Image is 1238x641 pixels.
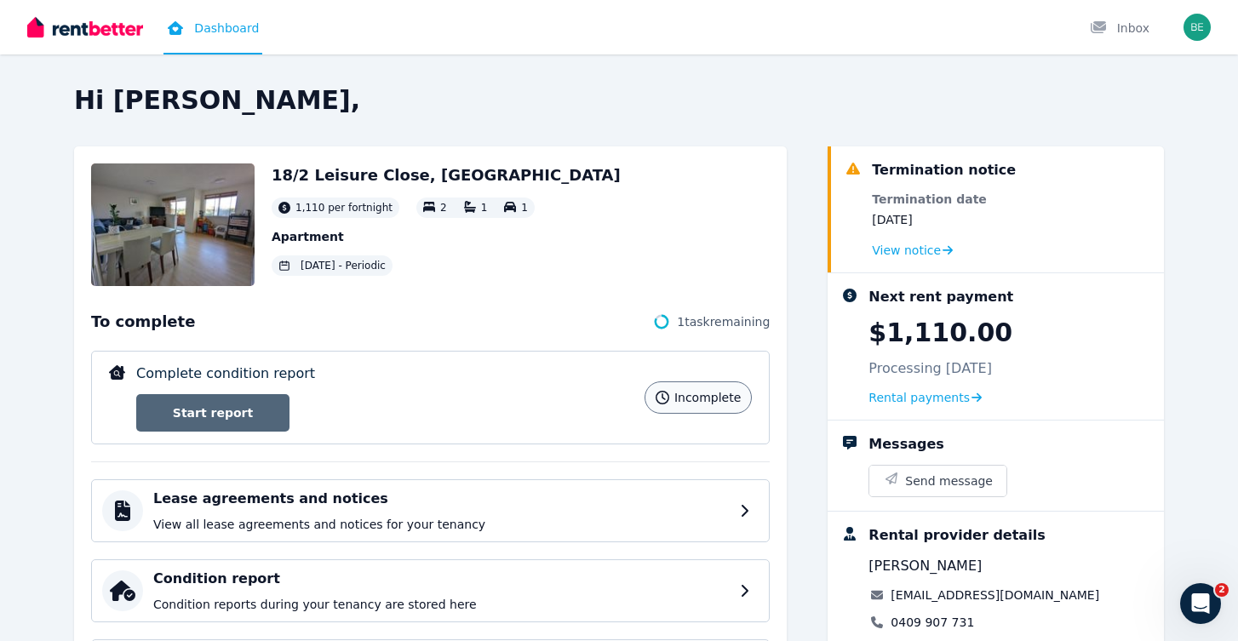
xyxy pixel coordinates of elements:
span: 1 [481,202,488,214]
span: View notice [872,242,941,259]
a: Start report [136,394,289,432]
h4: Lease agreements and notices [153,489,730,509]
div: Rental provider details [868,525,1045,546]
span: 1 [521,202,528,214]
dd: [DATE] [872,211,987,228]
p: $1,110.00 [868,318,1012,348]
span: Rental payments [868,389,970,406]
div: Next rent payment [868,287,1013,307]
a: 0409 907 731 [891,614,974,631]
span: 2 [440,202,447,214]
img: bellahabuda@hotmail.com [1184,14,1211,41]
h2: 18/2 Leisure Close, [GEOGRAPHIC_DATA] [272,163,621,187]
span: To complete [91,310,195,334]
button: Send message [869,466,1006,496]
span: 1 task remaining [677,313,770,330]
p: Condition reports during your tenancy are stored here [153,596,730,613]
img: Complete condition report [109,365,125,380]
span: incomplete [674,389,741,406]
p: Apartment [272,228,621,245]
div: Inbox [1090,20,1149,37]
span: 2 [1215,583,1229,597]
p: View all lease agreements and notices for your tenancy [153,516,730,533]
span: [PERSON_NAME] [868,556,982,576]
span: [DATE] - Periodic [301,259,386,272]
iframe: Intercom live chat [1180,583,1221,624]
span: Send message [905,472,993,489]
div: Termination notice [872,160,1016,180]
a: Rental payments [868,389,982,406]
img: RentBetter [27,14,143,40]
span: 1,110 per fortnight [295,201,393,215]
h4: Condition report [153,569,730,589]
h2: Hi [PERSON_NAME], [74,85,1164,116]
img: Property Url [91,163,255,286]
div: Messages [868,434,943,455]
p: Processing [DATE] [868,358,992,379]
dt: Termination date [872,191,987,208]
a: [EMAIL_ADDRESS][DOMAIN_NAME] [891,587,1099,604]
p: Complete condition report [136,363,315,384]
a: View notice [872,242,953,259]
